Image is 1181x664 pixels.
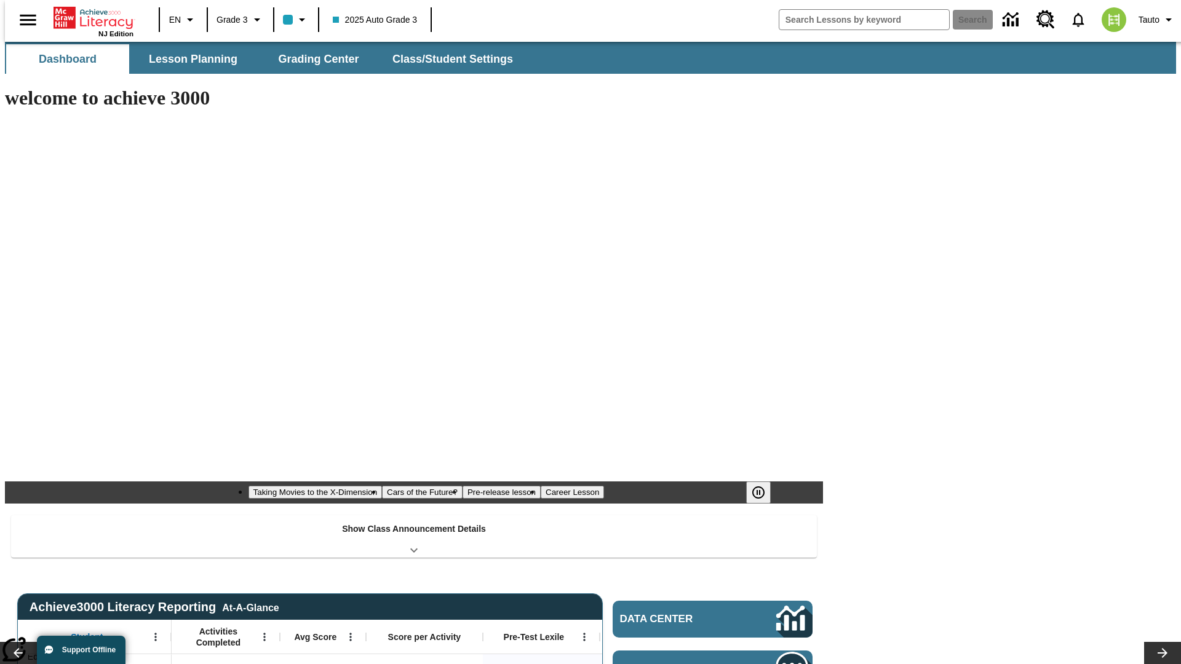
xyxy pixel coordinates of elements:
[1139,14,1159,26] span: Tauto
[333,14,418,26] span: 2025 Auto Grade 3
[1102,7,1126,32] img: avatar image
[54,6,133,30] a: Home
[294,631,336,642] span: Avg Score
[541,486,604,499] button: Slide 4 Career Lesson
[383,44,523,74] button: Class/Student Settings
[169,14,181,26] span: EN
[1144,642,1181,664] button: Lesson carousel, Next
[54,4,133,38] div: Home
[1134,9,1181,31] button: Profile/Settings
[10,2,46,38] button: Open side menu
[5,42,1176,74] div: SubNavbar
[249,486,383,499] button: Slide 1 Taking Movies to the X-Dimension
[5,44,524,74] div: SubNavbar
[255,628,274,646] button: Open Menu
[212,9,269,31] button: Grade: Grade 3, Select a grade
[995,3,1029,37] a: Data Center
[71,631,103,642] span: Student
[746,481,783,504] div: Pause
[746,481,771,504] button: Pause
[30,600,279,614] span: Achieve3000 Literacy Reporting
[613,601,813,638] a: Data Center
[342,523,486,536] p: Show Class Announcement Details
[98,30,133,38] span: NJ Edition
[222,600,279,614] div: At-A-Glance
[1094,4,1134,36] button: Select a new avatar
[341,628,360,646] button: Open Menu
[388,631,461,642] span: Score per Activity
[278,9,314,31] button: Class color is light blue. Change class color
[132,44,255,74] button: Lesson Planning
[217,14,248,26] span: Grade 3
[11,515,817,558] div: Show Class Announcement Details
[1062,4,1094,36] a: Notifications
[382,486,463,499] button: Slide 2 Cars of the Future?
[146,628,165,646] button: Open Menu
[164,9,203,31] button: Language: EN, Select a language
[504,631,565,642] span: Pre-Test Lexile
[37,636,125,664] button: Support Offline
[1029,3,1062,36] a: Resource Center, Will open in new tab
[6,44,129,74] button: Dashboard
[62,646,116,654] span: Support Offline
[5,87,823,109] h1: welcome to achieve 3000
[178,626,259,648] span: Activities Completed
[257,44,380,74] button: Grading Center
[463,486,541,499] button: Slide 3 Pre-release lesson
[779,10,949,30] input: search field
[620,613,735,625] span: Data Center
[575,628,594,646] button: Open Menu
